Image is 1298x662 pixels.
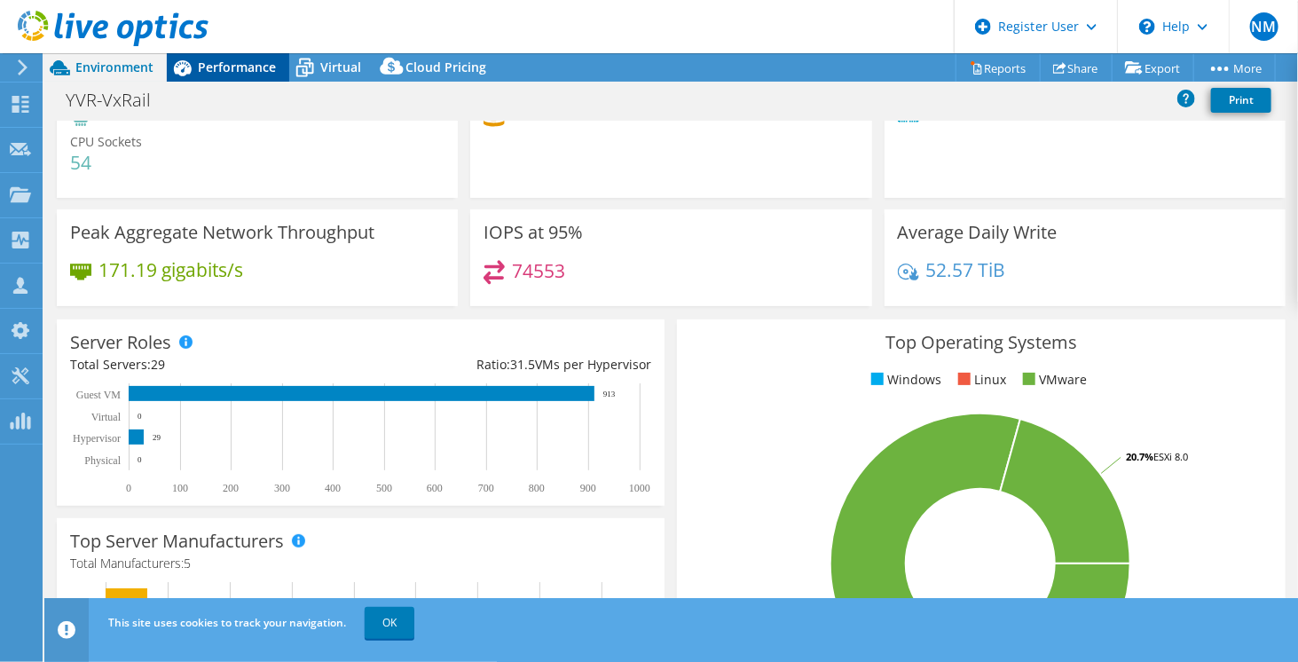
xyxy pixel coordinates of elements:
[320,59,361,75] span: Virtual
[84,454,121,467] text: Physical
[108,615,346,630] span: This site uses cookies to track your navigation.
[478,482,494,494] text: 700
[1019,370,1088,390] li: VMware
[1126,450,1153,463] tspan: 20.7%
[484,223,583,242] h3: IOPS at 95%
[867,370,942,390] li: Windows
[376,482,392,494] text: 500
[98,260,243,280] h4: 171.19 gigabits/s
[91,411,122,423] text: Virtual
[126,482,131,494] text: 0
[512,261,565,280] h4: 74553
[172,482,188,494] text: 100
[325,482,341,494] text: 400
[734,104,824,123] h4: 656.37 TiB
[603,390,616,398] text: 913
[529,482,545,494] text: 800
[77,597,98,610] text: HPE
[629,482,650,494] text: 1000
[75,59,153,75] span: Environment
[70,554,651,573] h4: Total Manufacturers:
[361,355,652,374] div: Ratio: VMs per Hypervisor
[512,104,602,123] h4: 282.22 TiB
[1211,88,1271,113] a: Print
[510,356,535,373] span: 31.5
[223,482,239,494] text: 200
[151,356,165,373] span: 29
[153,433,161,442] text: 29
[580,482,596,494] text: 900
[198,59,276,75] span: Performance
[274,482,290,494] text: 300
[898,223,1058,242] h3: Average Daily Write
[956,54,1041,82] a: Reports
[926,104,1046,123] h4: 14.72 TiB
[201,104,311,123] h4: 3300.80 GHz
[1193,54,1276,82] a: More
[184,555,191,571] span: 5
[427,482,443,494] text: 600
[73,432,121,445] text: Hypervisor
[138,455,142,464] text: 0
[623,104,713,123] h4: 374.15 TiB
[405,59,486,75] span: Cloud Pricing
[1040,54,1113,82] a: Share
[70,355,361,374] div: Total Servers:
[1112,54,1194,82] a: Export
[70,223,374,242] h3: Peak Aggregate Network Throughput
[70,133,142,150] span: CPU Sockets
[70,532,284,551] h3: Top Server Manufacturers
[1066,104,1148,123] h4: 35.54 TiB
[1139,19,1155,35] svg: \n
[690,333,1271,352] h3: Top Operating Systems
[1153,450,1188,463] tspan: ESXi 8.0
[1250,12,1278,41] span: NM
[365,607,414,639] a: OK
[58,91,178,110] h1: YVR-VxRail
[954,370,1007,390] li: Linux
[76,389,121,401] text: Guest VM
[98,104,181,123] h4: 1685 GHz
[331,104,374,123] h4: 1118
[70,333,171,352] h3: Server Roles
[70,153,142,172] h4: 54
[138,412,142,421] text: 0
[926,260,1006,280] h4: 52.57 TiB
